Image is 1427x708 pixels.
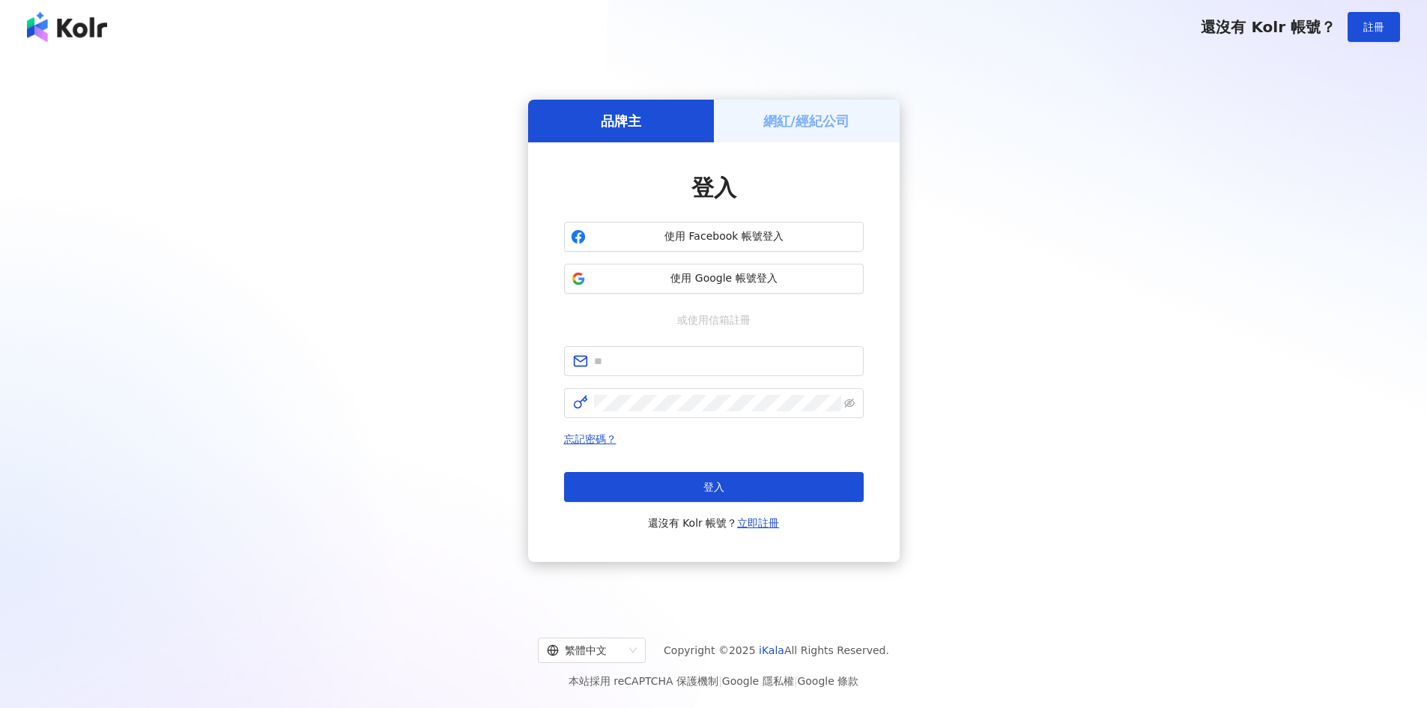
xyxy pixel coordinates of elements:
[1348,12,1400,42] button: 註冊
[601,112,641,130] h5: 品牌主
[667,312,761,328] span: 或使用信箱註冊
[763,112,849,130] h5: 網紅/經紀公司
[844,398,855,408] span: eye-invisible
[564,472,864,502] button: 登入
[691,175,736,201] span: 登入
[569,672,858,690] span: 本站採用 reCAPTCHA 保護機制
[794,675,798,687] span: |
[564,264,864,294] button: 使用 Google 帳號登入
[592,271,857,286] span: 使用 Google 帳號登入
[592,229,857,244] span: 使用 Facebook 帳號登入
[664,641,889,659] span: Copyright © 2025 All Rights Reserved.
[1201,18,1336,36] span: 還沒有 Kolr 帳號？
[564,433,616,445] a: 忘記密碼？
[759,644,784,656] a: iKala
[564,222,864,252] button: 使用 Facebook 帳號登入
[737,517,779,529] a: 立即註冊
[648,514,780,532] span: 還沒有 Kolr 帳號？
[797,675,858,687] a: Google 條款
[27,12,107,42] img: logo
[1363,21,1384,33] span: 註冊
[722,675,794,687] a: Google 隱私權
[547,638,623,662] div: 繁體中文
[703,481,724,493] span: 登入
[718,675,722,687] span: |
